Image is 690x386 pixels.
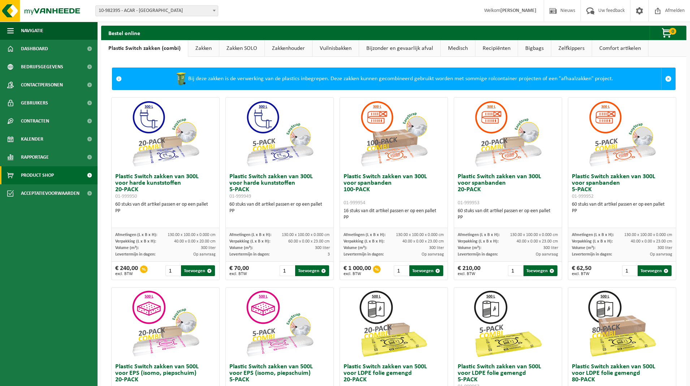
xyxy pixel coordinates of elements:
[229,239,270,244] span: Verpakking (L x B x H):
[101,26,147,40] h2: Bestel online
[282,233,330,237] span: 130.00 x 100.00 x 0.000 cm
[344,265,371,276] div: € 1 000,00
[472,288,544,360] img: 01-999963
[396,233,444,237] span: 130.00 x 100.00 x 0.000 cm
[518,40,551,57] a: Bigbags
[572,252,612,257] span: Levertermijn in dagen:
[115,252,155,257] span: Levertermijn in dagen:
[229,208,330,214] div: PP
[288,239,330,244] span: 60.00 x 0.00 x 23.00 cm
[572,201,672,214] div: 60 stuks van dit artikel passen er op een pallet
[21,130,43,148] span: Kalender
[21,40,48,58] span: Dashboard
[125,68,661,90] div: Bij deze zakken is de verwerking van de plastics inbegrepen. Deze zakken kunnen gecombineerd gebr...
[572,208,672,214] div: PP
[229,272,249,276] span: excl. BTW
[193,252,216,257] span: Op aanvraag
[229,252,269,257] span: Levertermijn in dagen:
[21,166,54,184] span: Product Shop
[638,265,672,276] button: Toevoegen
[101,40,188,57] a: Plastic Switch zakken (combi)
[129,98,202,170] img: 01-999950
[458,200,479,206] span: 01-999953
[265,40,312,57] a: Zakkenhouder
[631,239,672,244] span: 40.00 x 0.00 x 23.00 cm
[344,200,365,206] span: 01-999954
[312,40,359,57] a: Vuilnisbakken
[295,265,329,276] button: Toevoegen
[358,98,430,170] img: 01-999954
[174,72,188,86] img: WB-0240-HPE-GN-50.png
[201,246,216,250] span: 300 liter
[280,265,294,276] input: 1
[243,288,316,360] img: 01-999955
[572,173,672,200] h3: Plastic Switch zakken van 300L voor spanbanden 5-PACK
[344,252,384,257] span: Levertermijn in dagen:
[229,201,330,214] div: 60 stuks van dit artikel passen er op een pallet
[402,239,444,244] span: 40.00 x 0.00 x 23.00 cm
[458,252,498,257] span: Levertermijn in dagen:
[344,208,444,221] div: 16 stuks van dit artikel passen er op een pallet
[21,112,49,130] span: Contracten
[508,265,523,276] input: 1
[586,98,658,170] img: 01-999952
[657,246,672,250] span: 300 liter
[315,246,330,250] span: 300 liter
[229,246,253,250] span: Volume (m³):
[21,94,48,112] span: Gebruikers
[344,214,444,221] div: PP
[458,239,499,244] span: Verpakking (L x B x H):
[359,40,440,57] a: Bijzonder en gevaarlijk afval
[115,246,139,250] span: Volume (m³):
[115,208,216,214] div: PP
[344,233,385,237] span: Afmetingen (L x B x H):
[551,40,592,57] a: Zelfkippers
[174,239,216,244] span: 40.00 x 0.00 x 20.00 cm
[115,201,216,214] div: 60 stuks van dit artikel passen er op een pallet
[95,5,218,16] span: 10-982395 - ACAR - SINT-NIKLAAS
[510,233,558,237] span: 130.00 x 100.00 x 0.000 cm
[168,233,216,237] span: 130.00 x 100.00 x 0.000 cm
[344,272,371,276] span: excl. BTW
[586,288,658,360] img: 01-999968
[622,265,637,276] input: 1
[115,239,156,244] span: Verpakking (L x B x H):
[472,98,544,170] img: 01-999953
[96,6,218,16] span: 10-982395 - ACAR - SINT-NIKLAAS
[344,173,444,206] h3: Plastic Switch zakken van 300L voor spanbanden 100-PACK
[21,22,43,40] span: Navigatie
[661,68,675,90] a: Sluit melding
[229,173,330,200] h3: Plastic Switch zakken van 300L voor harde kunststoffen 5-PACK
[181,265,215,276] button: Toevoegen
[572,233,614,237] span: Afmetingen (L x B x H):
[517,239,558,244] span: 40.00 x 0.00 x 23.00 cm
[458,272,480,276] span: excl. BTW
[441,40,475,57] a: Medisch
[624,233,672,237] span: 130.00 x 100.00 x 0.000 cm
[219,40,264,57] a: Zakken SOLO
[458,265,480,276] div: € 210,00
[358,288,430,360] img: 01-999964
[115,194,137,199] span: 01-999950
[458,173,558,206] h3: Plastic Switch zakken van 300L voor spanbanden 20-PACK
[429,246,444,250] span: 300 liter
[115,272,138,276] span: excl. BTW
[500,8,536,13] strong: [PERSON_NAME]
[523,265,557,276] button: Toevoegen
[21,184,79,202] span: Acceptatievoorwaarden
[229,233,271,237] span: Afmetingen (L x B x H):
[4,370,121,386] iframe: chat widget
[229,194,251,199] span: 01-999949
[650,26,686,40] button: 0
[458,214,558,221] div: PP
[572,239,613,244] span: Verpakking (L x B x H):
[344,246,367,250] span: Volume (m³):
[115,173,216,200] h3: Plastic Switch zakken van 300L voor harde kunststoffen 20-PACK
[536,252,558,257] span: Op aanvraag
[328,252,330,257] span: 3
[572,246,595,250] span: Volume (m³):
[543,246,558,250] span: 300 liter
[422,252,444,257] span: Op aanvraag
[115,265,138,276] div: € 240,00
[572,272,591,276] span: excl. BTW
